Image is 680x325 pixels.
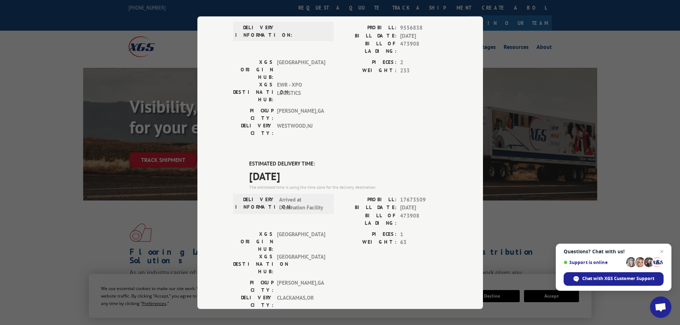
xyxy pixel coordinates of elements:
span: Chat with XGS Customer Support [582,275,654,282]
span: [GEOGRAPHIC_DATA] [277,59,325,81]
label: DELIVERY CITY: [233,122,273,137]
label: XGS DESTINATION HUB: [233,253,273,275]
label: ESTIMATED DELIVERY TIME: [249,160,447,168]
span: [DATE] [249,168,447,184]
span: 473908 [400,212,447,227]
span: WESTWOOD , NJ [277,122,325,137]
span: 63 [400,238,447,247]
div: Open chat [650,296,671,318]
label: BILL OF LADING: [340,212,397,227]
span: 233 [400,66,447,75]
label: XGS ORIGIN HUB: [233,230,273,253]
label: WEIGHT: [340,66,397,75]
label: BILL DATE: [340,204,397,212]
div: The estimated time is using the time zone for the delivery destination. [249,184,447,190]
span: 2 [400,59,447,67]
label: WEIGHT: [340,238,397,247]
label: PICKUP CITY: [233,107,273,122]
span: Support is online [564,260,624,265]
span: EWR - XPO LOGISTICS [277,81,325,103]
div: Chat with XGS Customer Support [564,272,664,286]
label: BILL DATE: [340,32,397,40]
span: DELIVERED [249,2,447,19]
span: 17673509 [400,195,447,204]
span: [PERSON_NAME] , GA [277,107,325,122]
span: Arrived at Destination Facility [279,195,327,212]
label: BILL OF LADING: [340,40,397,55]
label: DELIVERY INFORMATION: [235,195,276,212]
label: PIECES: [340,230,397,238]
span: [PERSON_NAME] , GA [277,279,325,294]
span: 473908 [400,40,447,55]
span: 9556838 [400,24,447,32]
span: Questions? Chat with us! [564,249,664,254]
span: [GEOGRAPHIC_DATA] [277,253,325,275]
label: XGS DESTINATION HUB: [233,81,273,103]
span: [DATE] [400,204,447,212]
label: DELIVERY INFORMATION: [235,24,276,39]
span: CLACKAMAS , OR [277,294,325,309]
span: [DATE] [400,32,447,40]
label: PROBILL: [340,195,397,204]
label: PROBILL: [340,24,397,32]
label: PICKUP CITY: [233,279,273,294]
label: PIECES: [340,59,397,67]
span: 1 [400,230,447,238]
label: XGS ORIGIN HUB: [233,59,273,81]
span: [GEOGRAPHIC_DATA] [277,230,325,253]
label: DELIVERY CITY: [233,294,273,309]
span: Close chat [658,247,666,256]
